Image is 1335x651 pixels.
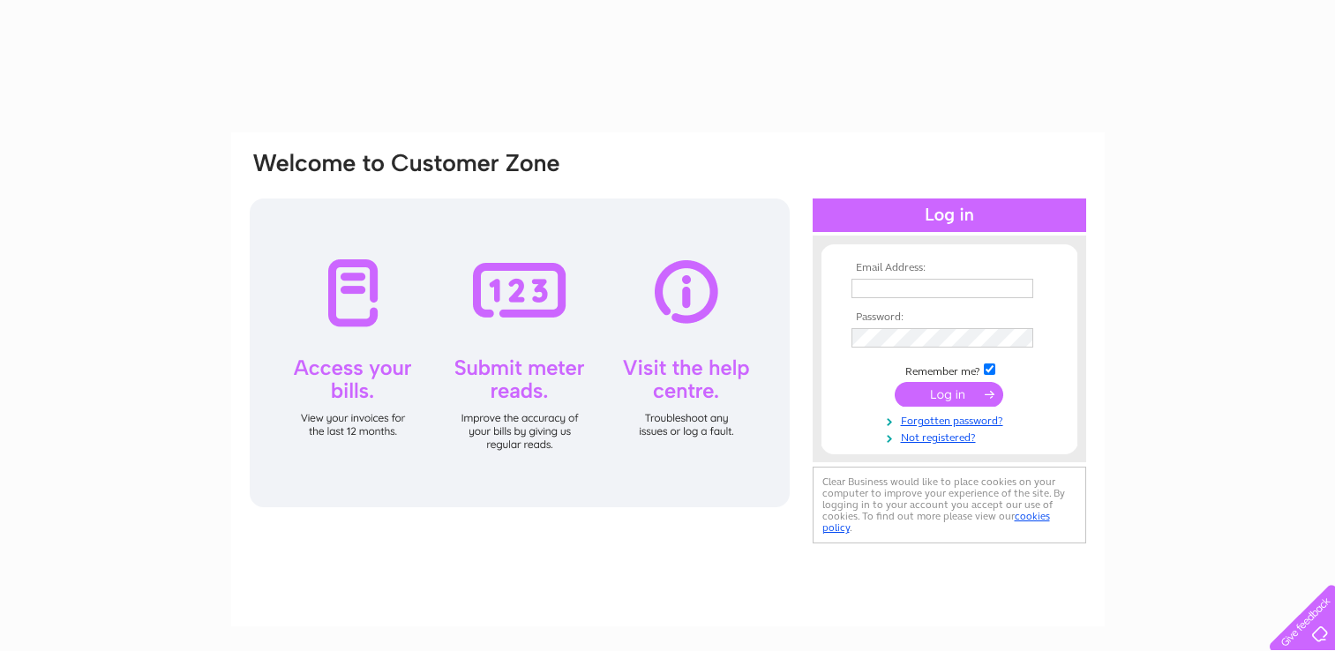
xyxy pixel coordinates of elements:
div: Clear Business would like to place cookies on your computer to improve your experience of the sit... [813,467,1086,543]
input: Submit [895,382,1003,407]
a: Not registered? [851,428,1052,445]
th: Password: [847,311,1052,324]
th: Email Address: [847,262,1052,274]
a: cookies policy [822,510,1050,534]
td: Remember me? [847,361,1052,378]
a: Forgotten password? [851,411,1052,428]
